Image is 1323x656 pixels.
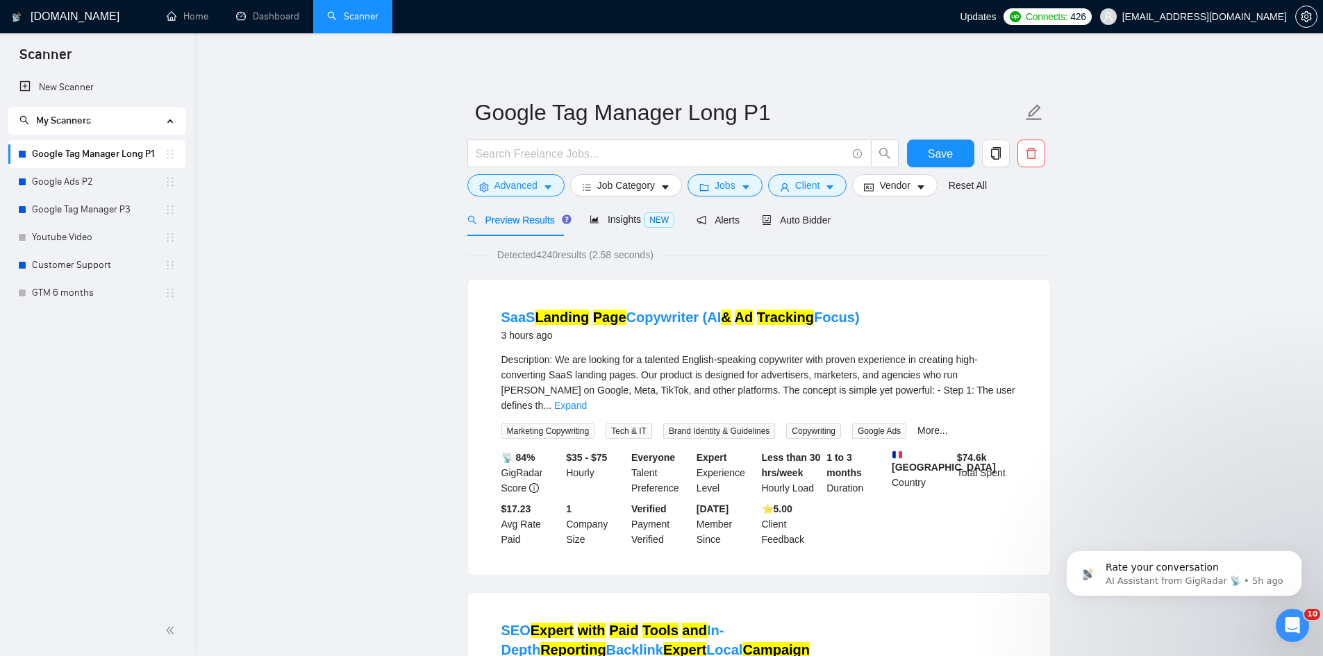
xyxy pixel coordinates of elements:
span: holder [165,287,176,298]
mark: Landing [535,310,589,325]
button: userClientcaret-down [768,174,847,196]
div: Avg Rate Paid [499,501,564,547]
div: Total Spent [954,450,1020,496]
span: search [19,115,29,125]
mark: Tracking [757,310,814,325]
span: Preview Results [467,215,567,226]
li: Google Ads P2 [8,168,185,196]
span: setting [1296,11,1317,22]
div: Country [889,450,954,496]
input: Search Freelance Jobs... [476,145,847,162]
a: Google Tag Manager Long P1 [32,140,165,168]
a: SaaSLanding PageCopywriter (AI& Ad TrackingFocus) [501,310,860,325]
span: Connects: [1026,9,1067,24]
div: Experience Level [694,450,759,496]
b: ⭐️ 5.00 [762,503,792,514]
span: Save [928,145,953,162]
span: user [1104,12,1113,22]
span: Scanner [8,44,83,74]
button: settingAdvancedcaret-down [467,174,565,196]
span: caret-down [825,182,835,192]
iframe: Intercom live chat [1276,609,1309,642]
span: edit [1025,103,1043,121]
span: Detected 4240 results (2.58 seconds) [488,247,663,262]
div: Member Since [694,501,759,547]
a: More... [917,425,948,436]
a: setting [1295,11,1317,22]
b: Verified [631,503,667,514]
span: folder [699,182,709,192]
li: Customer Support [8,251,185,279]
li: New Scanner [8,74,185,101]
span: robot [762,215,772,225]
div: Payment Verified [629,501,694,547]
span: My Scanners [19,115,91,126]
span: NEW [644,212,674,228]
b: Everyone [631,452,675,463]
div: 3 hours ago [501,327,860,344]
a: GTM 6 months [32,279,165,307]
span: Insights [590,214,674,225]
span: 426 [1070,9,1085,24]
span: holder [165,176,176,187]
span: Advanced [494,178,538,193]
button: delete [1017,140,1045,167]
iframe: Intercom notifications message [1045,521,1323,619]
span: area-chart [590,215,599,224]
img: upwork-logo.png [1010,11,1021,22]
span: info-circle [853,149,862,158]
span: Tech & IT [606,423,652,439]
button: search [871,140,899,167]
span: holder [165,260,176,271]
span: Updates [960,11,996,22]
li: Youtube Video [8,224,185,251]
span: Vendor [879,178,910,193]
div: Talent Preference [629,450,694,496]
span: 10 [1304,609,1320,620]
span: idcard [864,182,874,192]
div: GigRadar Score [499,450,564,496]
button: setting [1295,6,1317,28]
span: Brand Identity & Guidelines [663,423,775,439]
span: bars [582,182,592,192]
b: $35 - $75 [566,452,607,463]
span: Copywriting [786,423,841,439]
span: user [780,182,790,192]
a: Google Ads P2 [32,168,165,196]
span: search [872,147,898,160]
b: [DATE] [697,503,729,514]
div: Tooltip anchor [560,213,573,226]
span: search [467,215,477,225]
mark: Expert [531,623,574,638]
span: caret-down [916,182,926,192]
span: Job Category [597,178,655,193]
b: Expert [697,452,727,463]
div: Description: We are looking for a talented English-speaking copywriter with proven experience in ... [501,352,1017,413]
span: caret-down [660,182,670,192]
span: Jobs [715,178,735,193]
b: 📡 84% [501,452,535,463]
span: Description: We are looking for a talented English-speaking copywriter with proven experience in ... [501,354,1015,411]
span: ... [543,400,551,411]
a: homeHome [167,10,208,22]
a: Youtube Video [32,224,165,251]
div: Hourly Load [759,450,824,496]
div: Hourly [563,450,629,496]
span: copy [983,147,1009,160]
span: Auto Bidder [762,215,831,226]
button: copy [982,140,1010,167]
img: 🇫🇷 [892,450,902,460]
span: Client [795,178,820,193]
span: delete [1018,147,1045,160]
b: $17.23 [501,503,531,514]
div: Company Size [563,501,629,547]
input: Scanner name... [475,95,1022,130]
button: barsJob Categorycaret-down [570,174,682,196]
span: holder [165,149,176,160]
span: info-circle [529,483,539,493]
div: Duration [824,450,889,496]
b: 1 [566,503,572,514]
